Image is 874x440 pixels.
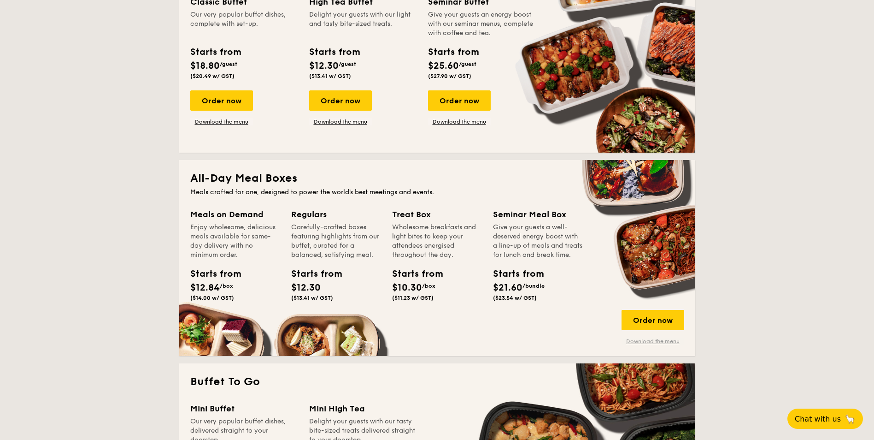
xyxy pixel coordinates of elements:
span: ($20.49 w/ GST) [190,73,235,79]
div: Starts from [392,267,434,281]
a: Download the menu [622,338,684,345]
div: Starts from [190,45,240,59]
a: Download the menu [190,118,253,125]
div: Give your guests an energy boost with our seminar menus, complete with coffee and tea. [428,10,536,38]
div: Treat Box [392,208,482,221]
div: Order now [309,90,372,111]
div: Order now [190,90,253,111]
span: $21.60 [493,282,522,293]
span: 🦙 [845,414,856,424]
div: Enjoy wholesome, delicious meals available for same-day delivery with no minimum order. [190,223,280,260]
div: Wholesome breakfasts and light bites to keep your attendees energised throughout the day. [392,223,482,260]
div: Delight your guests with our light and tasty bite-sized treats. [309,10,417,38]
div: Mini Buffet [190,402,298,415]
div: Regulars [291,208,381,221]
div: Starts from [493,267,534,281]
div: Starts from [190,267,232,281]
span: $10.30 [392,282,422,293]
h2: Buffet To Go [190,375,684,389]
div: Starts from [309,45,359,59]
span: ($13.41 w/ GST) [309,73,351,79]
a: Download the menu [428,118,491,125]
span: ($23.54 w/ GST) [493,295,537,301]
div: Carefully-crafted boxes featuring highlights from our buffet, curated for a balanced, satisfying ... [291,223,381,260]
div: Seminar Meal Box [493,208,583,221]
div: Order now [622,310,684,330]
div: Meals crafted for one, designed to power the world's best meetings and events. [190,188,684,197]
span: $12.30 [309,60,339,71]
div: Meals on Demand [190,208,280,221]
button: Chat with us🦙 [787,409,863,429]
span: /guest [459,61,476,67]
div: Our very popular buffet dishes, complete with set-up. [190,10,298,38]
span: /guest [220,61,237,67]
div: Order now [428,90,491,111]
span: ($14.00 w/ GST) [190,295,234,301]
span: $12.84 [190,282,220,293]
span: Chat with us [795,415,841,423]
span: /box [422,283,435,289]
span: $12.30 [291,282,321,293]
div: Starts from [428,45,478,59]
span: $18.80 [190,60,220,71]
span: $25.60 [428,60,459,71]
span: ($13.41 w/ GST) [291,295,333,301]
div: Give your guests a well-deserved energy boost with a line-up of meals and treats for lunch and br... [493,223,583,260]
span: ($27.90 w/ GST) [428,73,471,79]
div: Starts from [291,267,333,281]
span: /bundle [522,283,545,289]
h2: All-Day Meal Boxes [190,171,684,186]
span: /guest [339,61,356,67]
a: Download the menu [309,118,372,125]
span: /box [220,283,233,289]
div: Mini High Tea [309,402,417,415]
span: ($11.23 w/ GST) [392,295,434,301]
